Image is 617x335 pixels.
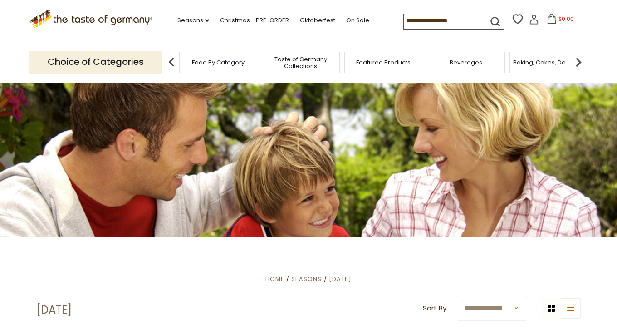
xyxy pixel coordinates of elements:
button: $0.00 [541,14,579,27]
img: previous arrow [162,53,181,71]
a: On Sale [346,15,369,25]
a: Baking, Cakes, Desserts [513,59,583,66]
a: Christmas - PRE-ORDER [220,15,289,25]
a: Beverages [450,59,482,66]
p: Choice of Categories [29,51,162,73]
a: Oktoberfest [300,15,335,25]
label: Sort By: [423,303,448,314]
a: Taste of Germany Collections [264,56,337,69]
a: Seasons [291,275,322,283]
img: next arrow [569,53,588,71]
a: Food By Category [192,59,245,66]
h1: [DATE] [36,303,72,317]
a: Seasons [177,15,209,25]
a: Featured Products [356,59,411,66]
span: $0.00 [558,15,574,23]
a: Home [265,275,284,283]
a: [DATE] [329,275,352,283]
